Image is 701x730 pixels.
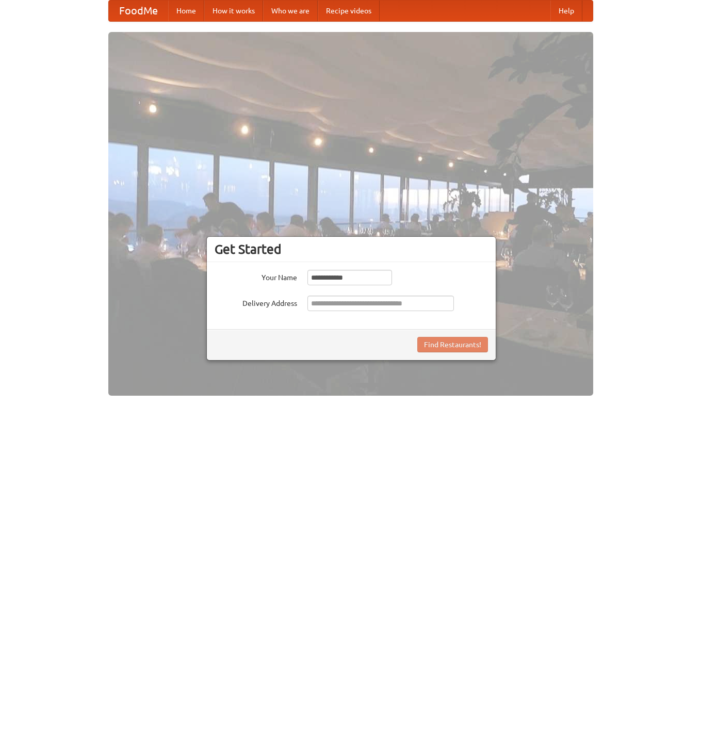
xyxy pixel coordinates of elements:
[204,1,263,21] a: How it works
[168,1,204,21] a: Home
[263,1,318,21] a: Who we are
[109,1,168,21] a: FoodMe
[550,1,582,21] a: Help
[215,296,297,309] label: Delivery Address
[318,1,380,21] a: Recipe videos
[215,270,297,283] label: Your Name
[215,241,488,257] h3: Get Started
[417,337,488,352] button: Find Restaurants!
